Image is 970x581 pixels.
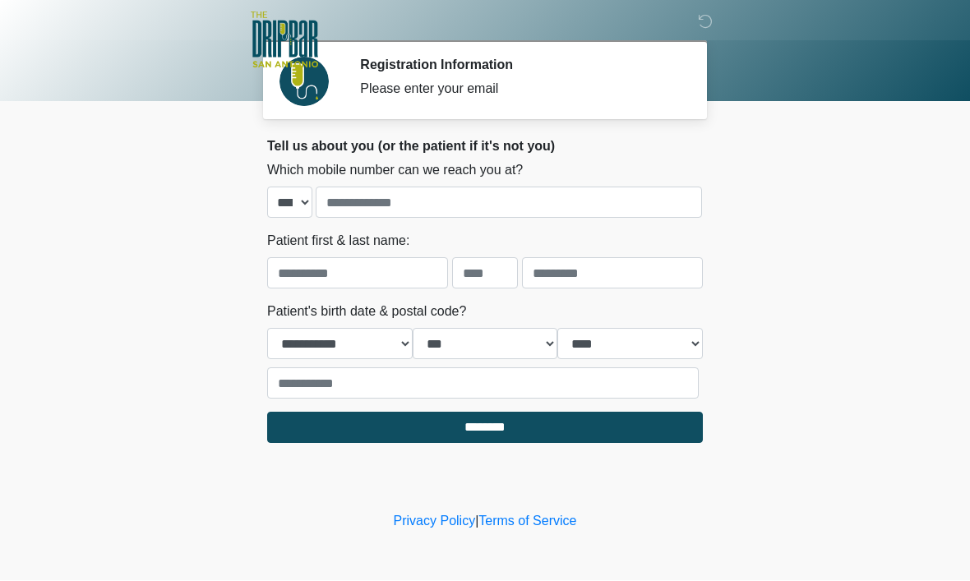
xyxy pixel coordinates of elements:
a: | [475,514,478,528]
h2: Tell us about you (or the patient if it's not you) [267,139,703,154]
img: Agent Avatar [279,58,329,107]
a: Privacy Policy [394,514,476,528]
label: Patient first & last name: [267,232,409,251]
div: Please enter your email [360,80,678,99]
a: Terms of Service [478,514,576,528]
img: The DRIPBaR - San Antonio Fossil Creek Logo [251,12,318,70]
label: Patient's birth date & postal code? [267,302,466,322]
label: Which mobile number can we reach you at? [267,161,523,181]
